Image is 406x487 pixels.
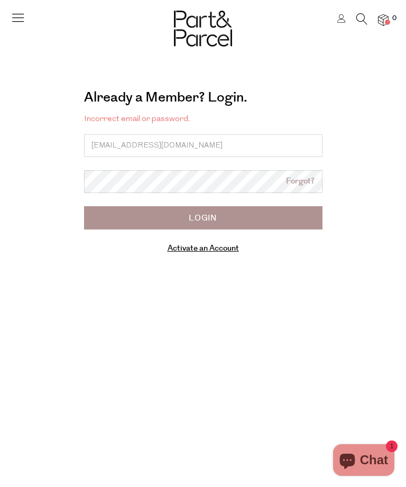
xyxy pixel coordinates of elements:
[330,444,398,479] inbox-online-store-chat: Shopify online store chat
[378,14,389,25] a: 0
[84,113,322,126] li: Incorrect email or password.
[84,134,322,157] input: Email
[174,11,232,47] img: Part&Parcel
[84,86,247,109] a: Already a Member? Login.
[84,206,322,229] input: Login
[286,176,315,188] a: Forgot?
[390,14,399,23] span: 0
[168,243,239,254] a: Activate an Account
